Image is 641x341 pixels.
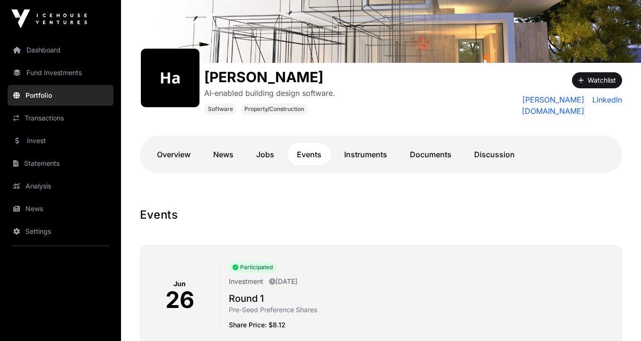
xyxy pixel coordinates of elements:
[147,143,200,166] a: Overview
[8,130,113,151] a: Invest
[229,320,614,330] p: Share Price: $8.12
[8,176,113,196] a: Analysis
[400,143,461,166] a: Documents
[572,72,622,88] button: Watchlist
[229,292,614,305] h2: Round 1
[8,221,113,242] a: Settings
[269,277,297,286] p: [DATE]
[208,105,233,113] span: Software
[8,153,113,174] a: Statements
[465,143,524,166] a: Discussion
[335,143,397,166] a: Instruments
[287,143,331,166] a: Events
[204,87,335,99] p: AI-enabled building design software.
[229,262,277,273] span: Participated
[8,85,113,106] a: Portfolio
[589,94,622,117] a: LinkedIn
[204,68,335,85] h1: [PERSON_NAME]
[594,296,641,341] iframe: Chat Widget
[145,52,196,103] img: harth430.png
[8,62,113,83] a: Fund Investments
[147,143,615,166] nav: Tabs
[204,143,243,166] a: News
[8,40,113,60] a: Dashboard
[247,143,284,166] a: Jobs
[8,108,113,128] a: Transactions
[173,279,186,289] p: Jun
[140,207,622,222] h1: Events
[244,105,304,113] span: Property/Construction
[165,289,194,311] p: 26
[8,198,113,219] a: News
[11,9,87,28] img: Icehouse Ventures Logo
[229,305,614,315] p: Pre-Seed Preference Shares
[473,94,585,117] a: [PERSON_NAME][DOMAIN_NAME]
[229,277,263,286] p: Investment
